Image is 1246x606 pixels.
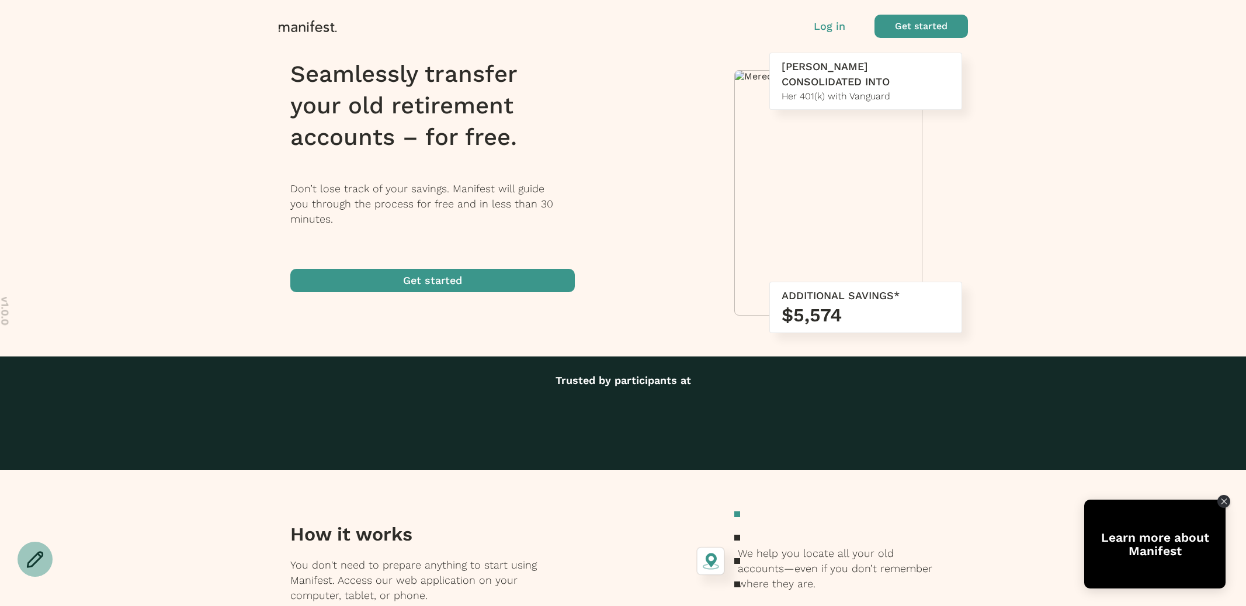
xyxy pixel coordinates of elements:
div: Open Tolstoy [1084,500,1226,588]
div: [PERSON_NAME] CONSOLIDATED INTO [782,59,950,89]
img: Meredith [735,71,922,82]
div: Learn more about Manifest [1084,531,1226,557]
div: Her 401(k) with Vanguard [782,89,950,103]
h1: Seamlessly transfer your old retirement accounts – for free. [290,58,590,153]
div: Close Tolstoy widget [1217,495,1230,508]
div: Tolstoy bubble widget [1084,500,1226,588]
button: Log in [814,19,845,34]
button: Get started [290,269,575,292]
h3: $5,574 [782,303,950,327]
button: Get started [874,15,968,38]
div: Open Tolstoy widget [1084,500,1226,588]
p: Don’t lose track of your savings. Manifest will guide you through the process for free and in les... [290,181,590,227]
h3: How it works [290,522,551,546]
div: ADDITIONAL SAVINGS* [782,288,950,303]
